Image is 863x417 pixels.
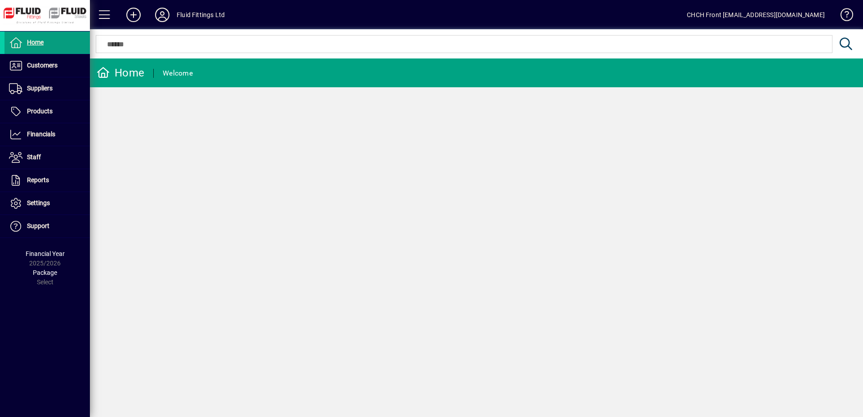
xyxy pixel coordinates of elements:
div: CHCH Front [EMAIL_ADDRESS][DOMAIN_NAME] [687,8,825,22]
a: Support [4,215,90,238]
span: Customers [27,62,58,69]
button: Add [119,7,148,23]
a: Reports [4,169,90,192]
span: Home [27,39,44,46]
a: Settings [4,192,90,215]
a: Suppliers [4,77,90,100]
span: Products [27,108,53,115]
button: Profile [148,7,177,23]
a: Staff [4,146,90,169]
span: Settings [27,199,50,206]
span: Suppliers [27,85,53,92]
a: Products [4,100,90,123]
span: Staff [27,153,41,161]
span: Package [33,269,57,276]
span: Reports [27,176,49,184]
a: Customers [4,54,90,77]
span: Financial Year [26,250,65,257]
div: Fluid Fittings Ltd [177,8,225,22]
span: Financials [27,130,55,138]
div: Home [97,66,144,80]
span: Support [27,222,49,229]
a: Financials [4,123,90,146]
div: Welcome [163,66,193,81]
a: Knowledge Base [834,2,852,31]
